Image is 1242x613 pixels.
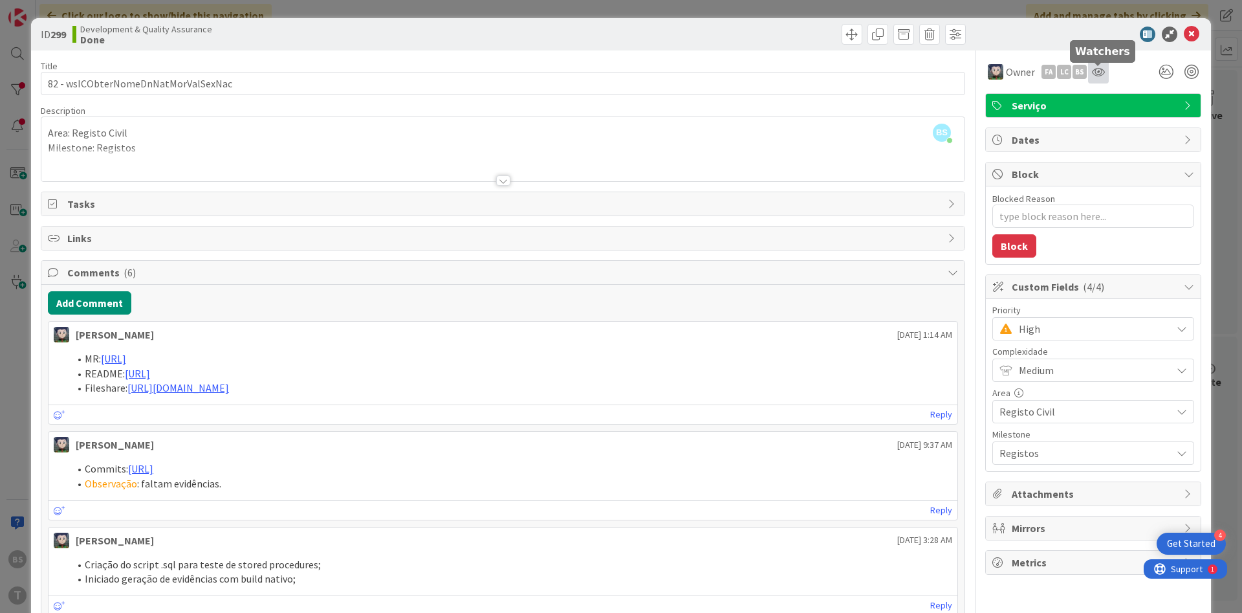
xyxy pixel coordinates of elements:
span: Comments [67,265,941,280]
span: [DATE] 3:28 AM [897,533,952,547]
span: Mirrors [1012,520,1177,536]
li: MR: [69,351,952,366]
a: Reply [930,502,952,518]
div: [PERSON_NAME] [76,437,154,452]
div: Complexidade [992,347,1194,356]
a: [URL][DOMAIN_NAME] [127,381,229,394]
span: BS [933,124,951,142]
span: Block [1012,166,1177,182]
div: Get Started [1167,537,1215,550]
div: BS [1073,65,1087,79]
span: Owner [1006,64,1035,80]
a: [URL] [101,352,126,365]
img: LS [54,437,69,452]
li: Commits: [69,462,952,476]
span: Description [41,105,85,117]
span: Support [27,2,59,17]
span: ID [41,27,66,42]
span: High [1019,320,1165,338]
li: Fileshare: [69,381,952,396]
li: README: [69,366,952,381]
span: Tasks [67,196,941,212]
div: Open Get Started checklist, remaining modules: 4 [1157,533,1226,555]
div: LC [1057,65,1071,79]
span: [DATE] 9:37 AM [897,438,952,452]
b: 299 [50,28,66,41]
p: Area: Registo Civil [48,126,958,140]
span: Serviço [1012,98,1177,113]
div: Priority [992,306,1194,315]
div: 4 [1214,529,1226,541]
span: ( 6 ) [124,266,136,279]
label: Blocked Reason [992,193,1055,205]
button: Block [992,234,1036,258]
span: Attachments [1012,486,1177,502]
a: Reply [930,407,952,423]
div: 1 [67,5,71,16]
img: LS [988,64,1003,80]
span: Observação [85,477,137,490]
h5: Watchers [1075,45,1130,58]
span: Links [67,230,941,246]
div: Milestone [992,430,1194,439]
div: Area [992,388,1194,397]
a: [URL] [125,367,150,380]
span: Registo Civil [999,403,1165,421]
div: [PERSON_NAME] [76,327,154,342]
span: Registos [999,444,1165,462]
button: Add Comment [48,291,131,315]
input: type card name here... [41,72,965,95]
p: Milestone: Registos [48,140,958,155]
b: Done [80,34,212,45]
span: [DATE] 1:14 AM [897,328,952,342]
div: [PERSON_NAME] [76,533,154,548]
label: Title [41,60,58,72]
li: : faltam evidências. [69,476,952,491]
span: Dates [1012,132,1177,148]
a: [URL] [128,462,153,475]
img: LS [54,533,69,548]
li: Criação do script .sql para teste de stored procedures; [69,557,952,572]
div: FA [1041,65,1056,79]
span: ( 4/4 ) [1083,280,1104,293]
li: Iniciado geração de evidências com build nativo; [69,572,952,586]
span: Development & Quality Assurance [80,24,212,34]
img: LS [54,327,69,342]
span: Medium [1019,361,1165,379]
span: Custom Fields [1012,279,1177,295]
span: Metrics [1012,555,1177,570]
